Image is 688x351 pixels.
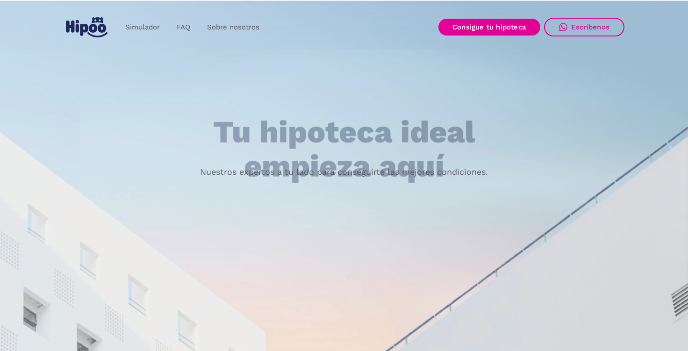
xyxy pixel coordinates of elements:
a: Simulador [117,18,168,36]
a: home [64,14,109,41]
a: Sobre nosotros [199,18,268,36]
a: Escríbenos [544,18,624,36]
div: Escríbenos [571,23,609,31]
a: Consigue tu hipoteca [438,19,540,36]
h1: Tu hipoteca ideal empieza aquí [167,115,521,183]
a: FAQ [168,18,199,36]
